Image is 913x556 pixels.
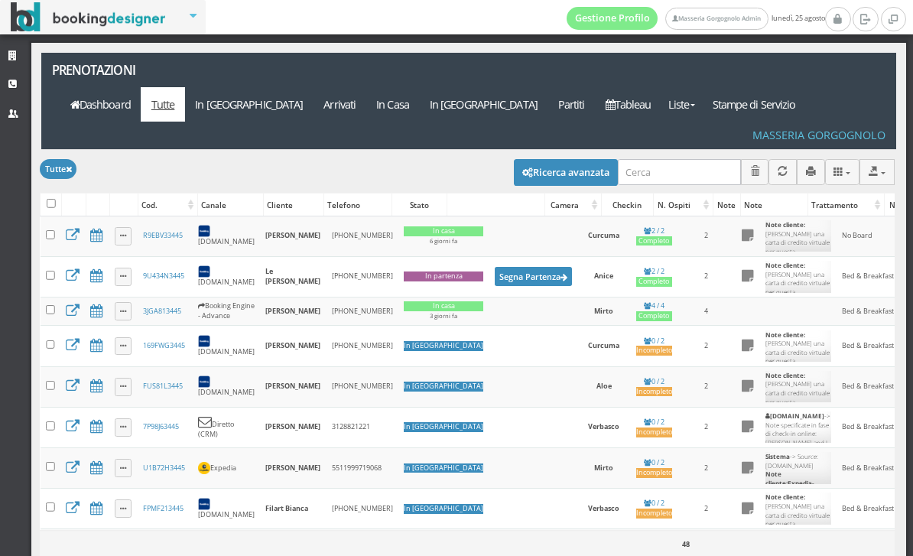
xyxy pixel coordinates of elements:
td: Diretto (CRM) [193,407,260,447]
td: No Board [837,216,908,256]
a: 3JGA813445 [143,306,181,316]
b: 48 [682,539,690,549]
div: Canale [198,194,263,216]
b: Note cliente: [765,493,805,501]
div: Camera [545,194,601,216]
b: Filart Bianca [265,503,308,513]
a: FUS81L3445 [143,381,183,391]
td: 3128821221 [327,407,398,447]
td: [DOMAIN_NAME] [193,256,260,297]
td: Bed & Breakfast [837,447,908,488]
td: Bed & Breakfast [837,366,908,407]
td: [DOMAIN_NAME] [193,366,260,407]
a: R9EBV33445 [143,230,183,240]
a: Tutte [141,87,185,122]
b: Curcuma [588,340,619,350]
a: In Casa [366,87,420,122]
div: In [GEOGRAPHIC_DATA] [404,341,483,351]
td: Bed & Breakfast [837,407,908,447]
td: Bed & Breakfast [837,297,908,325]
a: 0 / 2Incompleto [636,376,672,397]
div: In [GEOGRAPHIC_DATA] [404,463,483,473]
b: [PERSON_NAME] [265,381,320,391]
a: 0 / 2Incompleto [636,457,672,478]
b: Mirto [594,306,613,316]
a: 2 / 2Completo [636,226,672,246]
td: 2 [677,489,735,529]
b: [PERSON_NAME] [265,306,320,316]
div: In partenza [404,271,483,281]
td: Bed & Breakfast [837,256,908,297]
a: Gestione Profilo [567,7,658,30]
td: [DOMAIN_NAME] [193,326,260,366]
a: Tableau [595,87,661,122]
div: Notti [885,194,912,216]
div: In [GEOGRAPHIC_DATA] [404,422,483,432]
td: Booking Engine - Advance [193,297,260,325]
td: [PHONE_NUMBER] [327,216,398,256]
div: Cod. [138,194,197,216]
img: 7STAjs-WNfZHmYllyLag4gdhmHm8JrbmzVrznejwAeLEbpu0yDt-GlJaDipzXAZBN18=w300 [198,225,210,237]
div: Trattamento [808,194,884,216]
div: Completo [636,236,672,246]
a: Stampe di Servizio [702,87,806,122]
div: Note [741,194,808,216]
b: [PERSON_NAME] [265,463,320,473]
div: [PERSON_NAME] una carta di credito virtuale per questa prenotazione.Puoi effettuare l'addebito a ... [765,261,831,332]
b: Verbasco [588,503,619,513]
td: 2 [677,326,735,366]
a: U1B72H3445 [143,463,185,473]
div: Telefono [324,194,392,216]
span: lunedì, 25 agosto [567,7,825,30]
a: 7P98J63445 [143,421,179,431]
div: Incompleto [636,346,672,356]
b: Note cliente: [765,330,805,339]
div: Cliente [264,194,323,216]
div: In casa [404,226,483,236]
b: Le [PERSON_NAME] [265,266,320,286]
a: Dashboard [60,87,141,122]
td: [PHONE_NUMBER] [327,297,398,325]
a: Masseria Gorgognolo Admin [665,8,768,30]
a: Liste [661,87,702,122]
div: -> Note specificate in fase di check-in online: [PERSON_NAME] and I ([PERSON_NAME]) will be trave... [765,411,831,526]
button: Aggiorna [768,159,797,184]
button: Export [859,159,895,184]
a: 0 / 2Incompleto [636,417,672,437]
td: 2 [677,447,735,488]
input: Cerca [618,159,741,184]
b: Sistema [765,452,790,460]
div: Incompleto [636,428,672,437]
button: Segna Partenza [495,267,573,286]
img: 7STAjs-WNfZHmYllyLag4gdhmHm8JrbmzVrznejwAeLEbpu0yDt-GlJaDipzXAZBN18=w300 [198,376,210,388]
td: Expedia [193,447,260,488]
div: In [GEOGRAPHIC_DATA] [404,504,483,514]
td: [PHONE_NUMBER] [327,489,398,529]
img: BookingDesigner.com [11,2,166,32]
a: 0 / 2Incompleto [636,498,672,519]
td: [DOMAIN_NAME] [193,216,260,256]
b: Mirto [594,463,613,473]
b: Note cliente: [765,470,788,487]
small: 6 giorni fa [430,237,457,245]
td: 2 [677,407,735,447]
b: [PERSON_NAME] [265,421,320,431]
img: 7STAjs-WNfZHmYllyLag4gdhmHm8JrbmzVrznejwAeLEbpu0yDt-GlJaDipzXAZBN18=w300 [198,265,210,278]
a: Partiti [547,87,595,122]
td: [PHONE_NUMBER] [327,366,398,407]
a: Prenotazioni [41,53,200,87]
div: Incompleto [636,387,672,397]
a: 9U434N3445 [143,271,184,281]
td: 5511999719068 [327,447,398,488]
small: 3 giorni fa [430,312,457,320]
img: 7STAjs-WNfZHmYllyLag4gdhmHm8JrbmzVrznejwAeLEbpu0yDt-GlJaDipzXAZBN18=w300 [198,335,210,347]
button: Tutte [40,159,76,178]
div: [PERSON_NAME] una carta di credito virtuale per questa prenotazione.Puoi effettuare l'addebito a ... [765,371,831,460]
b: Expedia-Collect [765,479,814,496]
td: [DOMAIN_NAME] [193,489,260,529]
img: 7STAjs-WNfZHmYllyLag4gdhmHm8JrbmzVrznejwAeLEbpu0yDt-GlJaDipzXAZBN18=w300 [198,498,210,510]
td: 2 [677,366,735,407]
td: 2 [677,216,735,256]
b: Note cliente: [765,220,805,229]
a: 0 / 2Incompleto [636,336,672,356]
